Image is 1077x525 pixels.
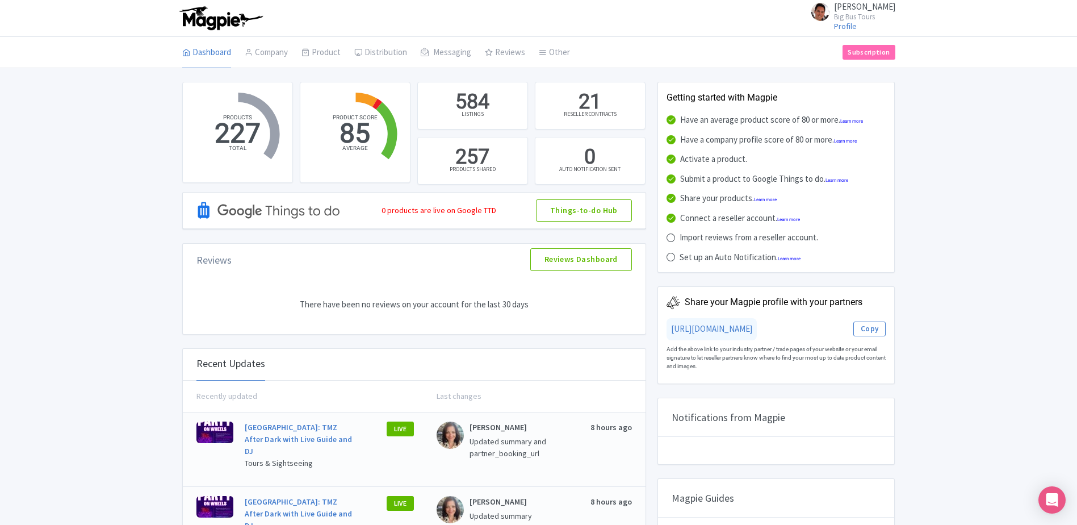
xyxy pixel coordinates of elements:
div: Submit a product to Google Things to do. [680,173,848,186]
div: Getting started with Magpie [667,91,886,105]
a: Product [301,37,341,69]
a: 257 PRODUCTS SHARED [417,137,528,185]
a: Subscription [843,45,895,60]
p: [PERSON_NAME] [470,496,559,508]
div: Have a company profile score of 80 or more. [680,134,857,147]
img: logo-ab69f6fb50320c5b225c76a69d11143b.png [177,6,265,31]
a: 21 RESELLER CONTRACTS [535,82,646,130]
div: Notifications from Magpie [658,398,895,437]
div: Open Intercom Messenger [1038,486,1066,514]
a: Distribution [354,37,407,69]
div: Add the above link to your industry partner / trade pages of your website or your email signature... [667,340,886,375]
div: 0 [584,143,596,172]
div: There have been no reviews on your account for the last 30 days [187,276,641,334]
a: Learn more [840,119,863,124]
img: ww8ahpxye42srrrugrao.jpg [811,3,829,21]
div: Recently updated [196,390,414,402]
span: [PERSON_NAME] [834,1,895,12]
p: Updated summary [470,510,559,522]
div: Set up an Auto Notification. [680,251,801,264]
a: [PERSON_NAME] Big Bus Tours [804,2,895,20]
div: Import reviews from a reseller account. [680,231,818,244]
img: big_bus_a_frame_v2_thihwi.jpg [196,422,233,443]
a: 584 LISTINGS [417,82,528,130]
small: Big Bus Tours [834,13,895,20]
img: Google TTD [196,186,342,235]
div: Magpie Guides [658,479,895,518]
a: Learn more [834,139,857,144]
img: jfp7o2nd6rbrsspqilhl.jpg [437,496,464,523]
a: Learn more [778,256,801,261]
div: 257 [455,143,489,172]
a: Learn more [754,197,777,202]
div: LISTINGS [462,110,484,118]
a: Messaging [421,37,471,69]
div: 8 hours ago [559,422,632,477]
a: Profile [834,21,857,31]
div: Activate a product. [680,153,747,166]
div: 21 [579,88,601,116]
img: big_bus_a_frame_v2_thihwi.jpg [196,496,233,518]
div: 0 products are live on Google TTD [382,205,496,216]
div: Share your products. [680,192,777,205]
button: Copy [853,322,886,336]
a: [GEOGRAPHIC_DATA]: TMZ After Dark with Live Guide and DJ [245,422,352,456]
a: Dashboard [182,37,231,69]
p: [PERSON_NAME] [470,422,559,434]
p: Updated summary and partner_booking_url [470,436,559,460]
div: 584 [455,88,489,116]
a: Learn more [777,217,800,222]
div: Reviews [196,252,232,268]
a: Reviews Dashboard [530,248,632,271]
a: Things-to-do Hub [536,199,632,222]
p: Tours & Sightseeing [245,457,355,469]
a: [URL][DOMAIN_NAME] [671,323,752,334]
div: PRODUCTS SHARED [450,165,496,173]
div: Have an average product score of 80 or more. [680,114,863,127]
a: Company [245,37,288,69]
div: Last changes [414,390,632,402]
div: AUTO NOTIFICATION SENT [559,165,621,173]
div: Share your Magpie profile with your partners [685,295,862,309]
a: Reviews [485,37,525,69]
div: Recent Updates [196,347,265,381]
img: jfp7o2nd6rbrsspqilhl.jpg [437,422,464,449]
div: RESELLER CONTRACTS [564,110,617,118]
a: Other [539,37,570,69]
div: Connect a reseller account. [680,212,800,225]
a: Learn more [825,178,848,183]
a: 0 AUTO NOTIFICATION SENT [535,137,646,185]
